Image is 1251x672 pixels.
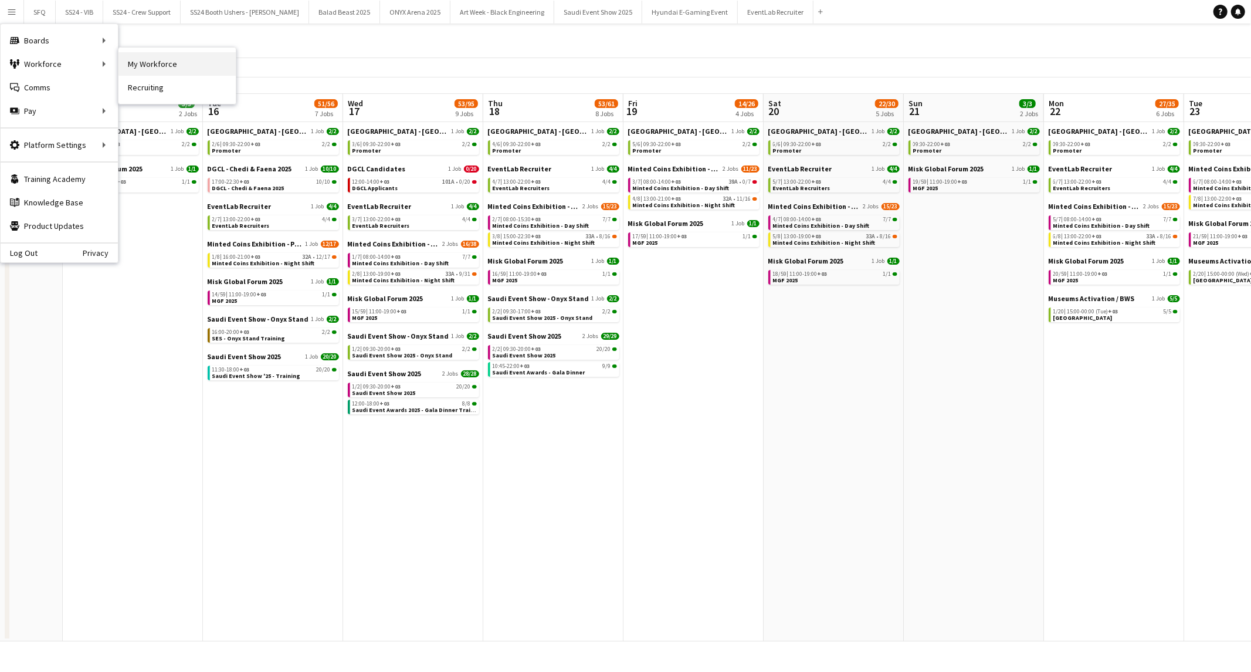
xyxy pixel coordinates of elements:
[443,179,455,185] span: 101A
[647,232,649,240] span: |
[641,140,643,148] span: |
[863,203,879,210] span: 2 Jobs
[1062,215,1063,223] span: |
[208,202,272,211] span: EventLab Recruiter
[323,141,331,147] span: 2/2
[488,127,619,136] a: [GEOGRAPHIC_DATA] - [GEOGRAPHIC_DATA]1 Job2/2
[1053,147,1082,154] span: Promoter
[1053,232,1178,246] a: 6/8|13:00-22:00+0333A•8/16Minted Coins Exhibition - Night Shift
[784,179,822,185] span: 13:00-22:00
[348,202,412,211] span: EventLab Recruiter
[1028,128,1040,135] span: 2/2
[488,164,619,173] a: EventLab Recruiter1 Job4/4
[773,179,783,185] span: 5/7
[1049,164,1180,202] div: EventLab Recruiter1 Job4/46/7|13:00-22:00+034/4EventLab Recruiters
[887,166,900,173] span: 4/4
[327,128,339,135] span: 2/2
[1194,179,1203,185] span: 6/7
[633,201,735,209] span: Minted Coins Exhibition - Night Shift
[212,141,222,147] span: 2/6
[1162,203,1180,210] span: 15/23
[348,202,479,239] div: EventLab Recruiter1 Job4/43/7|13:00-22:00+034/4EventLab Recruiters
[628,219,704,228] span: Misk Global Forum 2025
[882,203,900,210] span: 15/23
[380,1,450,23] button: ONYX Arena 2025
[1049,202,1180,211] a: Minted Coins Exhibition - PICO2 Jobs15/23
[768,202,861,211] span: Minted Coins Exhibition - PICO
[732,128,745,135] span: 1 Job
[1081,140,1091,148] span: +03
[641,195,643,202] span: |
[768,164,900,173] a: EventLab Recruiter1 Job4/4
[24,1,56,23] button: SFQ
[449,166,462,173] span: 1 Job
[212,215,337,229] a: 2/7|13:00-22:00+034/4EventLab Recruiters
[1164,179,1172,185] span: 4/4
[493,179,503,185] span: 4/7
[467,128,479,135] span: 2/2
[883,141,891,147] span: 2/2
[1049,127,1150,136] span: Avenue Mall - Kuwait
[1053,141,1091,147] span: 09:30-22:00
[364,141,401,147] span: 09:30-22:00
[887,128,900,135] span: 2/2
[883,179,891,185] span: 4/4
[628,219,760,228] a: Misk Global Forum 20251 Job1/1
[352,184,398,192] span: DGCL Applicants
[603,141,611,147] span: 2/2
[352,147,381,154] span: Promoter
[784,217,822,222] span: 08:00-14:00
[182,179,191,185] span: 1/1
[773,232,897,246] a: 5/8|13:00-19:00+0333A•8/16Minted Coins Exhibition - Night Shift
[450,1,554,23] button: Art Week - Black Engineering
[361,140,362,148] span: |
[391,215,401,223] span: +03
[644,196,682,202] span: 13:00-21:00
[603,179,611,185] span: 4/4
[493,232,617,246] a: 3/8|15:00-22:30+0333A•8/16Minted Coins Exhibition - Night Shift
[1023,141,1032,147] span: 2/2
[908,164,984,173] span: Misk Global Forum 2025
[103,1,181,23] button: SS24 - Crew Support
[738,1,813,23] button: EventLab Recruiter
[773,217,783,222] span: 4/7
[352,215,477,229] a: 3/7|13:00-22:00+034/4EventLab Recruiters
[391,140,401,148] span: +03
[531,215,541,223] span: +03
[504,179,541,185] span: 13:00-22:00
[723,196,733,202] span: 32A
[773,222,870,229] span: Minted Coins Exhibition - Day Shift
[208,127,339,164] div: [GEOGRAPHIC_DATA] - [GEOGRAPHIC_DATA]1 Job2/22/6|09:30-22:00+032/2Promoter
[768,127,870,136] span: Avenue Mall - Kuwait
[601,203,619,210] span: 15/23
[883,217,891,222] span: 7/7
[1092,232,1102,240] span: +03
[1,167,118,191] a: Training Academy
[67,164,199,195] div: Misk Global Forum 20251 Job1/113/59|11:00-19:00+031/1MGF 2025
[1049,202,1180,256] div: Minted Coins Exhibition - PICO2 Jobs15/235/7|08:00-14:00+037/7Minted Coins Exhibition - Day Shift...
[1202,195,1203,202] span: |
[781,215,783,223] span: |
[908,127,1040,136] a: [GEOGRAPHIC_DATA] - [GEOGRAPHIC_DATA]1 Job2/2
[812,215,822,223] span: +03
[493,222,589,229] span: Minted Coins Exhibition - Day Shift
[768,127,900,136] a: [GEOGRAPHIC_DATA] - [GEOGRAPHIC_DATA]1 Job2/2
[364,217,401,222] span: 13:00-22:00
[493,140,617,154] a: 4/6|09:30-22:00+032/2Promoter
[488,127,589,136] span: Avenue Mall - Kuwait
[321,166,339,173] span: 10/10
[531,140,541,148] span: +03
[452,203,465,210] span: 1 Job
[212,179,250,185] span: 17:00-22:30
[737,196,751,202] span: 11/16
[208,164,339,202] div: DGCL - Chedi & Faena 20251 Job10/1017:00-22:30+0310/10DGCL - Chedi & Faena 2025
[930,179,968,185] span: 11:00-19:00
[1221,140,1231,148] span: +03
[773,178,897,191] a: 5/7|13:00-22:00+034/4EventLab Recruiters
[501,140,503,148] span: |
[1,191,118,214] a: Knowledge Base
[493,234,617,239] div: •
[208,202,339,239] div: EventLab Recruiter1 Job4/42/7|13:00-22:00+034/4EventLab Recruiters
[628,164,760,173] a: Minted Coins Exhibition - PICO2 Jobs11/23
[628,164,721,173] span: Minted Coins Exhibition - PICO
